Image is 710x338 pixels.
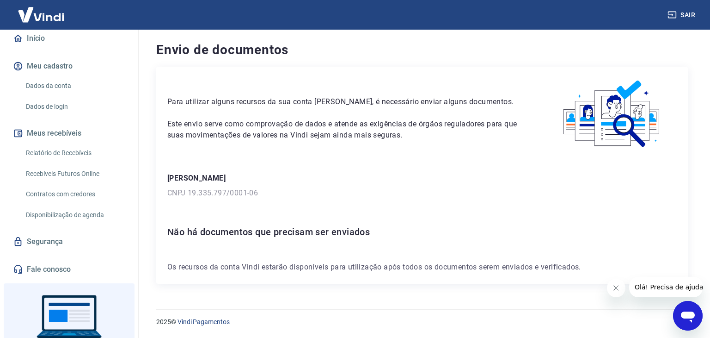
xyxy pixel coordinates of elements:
p: Os recursos da conta Vindi estarão disponíveis para utilização após todos os documentos serem env... [167,262,677,273]
p: [PERSON_NAME] [167,173,677,184]
a: Vindi Pagamentos [177,318,230,325]
a: Disponibilização de agenda [22,206,127,225]
p: 2025 © [156,317,688,327]
h4: Envio de documentos [156,41,688,59]
a: Dados da conta [22,76,127,95]
a: Contratos com credores [22,185,127,204]
a: Início [11,28,127,49]
p: CNPJ 19.335.797/0001-06 [167,188,677,199]
button: Meu cadastro [11,56,127,76]
a: Recebíveis Futuros Online [22,164,127,183]
button: Sair [666,6,699,24]
a: Dados de login [22,97,127,116]
a: Relatório de Recebíveis [22,144,127,163]
p: Para utilizar alguns recursos da sua conta [PERSON_NAME], é necessário enviar alguns documentos. [167,96,526,107]
h6: Não há documentos que precisam ser enviados [167,225,677,239]
a: Fale conosco [11,259,127,280]
iframe: Botão para abrir a janela de mensagens [673,301,703,331]
p: Este envio serve como comprovação de dados e atende as exigências de órgãos reguladores para que ... [167,119,526,141]
img: waiting_documents.41d9841a9773e5fdf392cede4d13b617.svg [548,78,677,150]
img: Vindi [11,0,71,29]
iframe: Fechar mensagem [607,279,625,297]
iframe: Mensagem da empresa [629,277,703,297]
button: Meus recebíveis [11,123,127,144]
a: Segurança [11,232,127,252]
span: Olá! Precisa de ajuda? [6,6,78,14]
